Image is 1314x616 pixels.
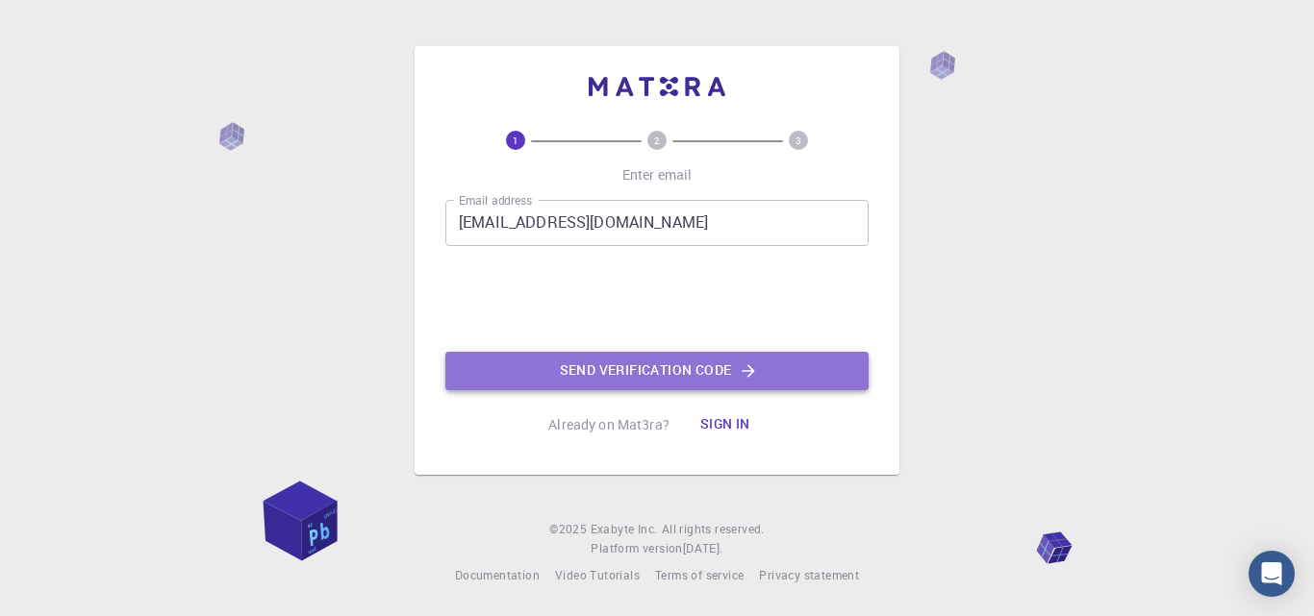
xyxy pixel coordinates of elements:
a: Terms of service [655,566,744,585]
p: Already on Mat3ra? [548,415,670,434]
span: Privacy statement [759,567,859,582]
span: [DATE] . [683,540,723,555]
a: Exabyte Inc. [591,520,658,539]
label: Email address [459,192,532,209]
div: Open Intercom Messenger [1249,551,1295,597]
text: 2 [654,134,660,147]
button: Sign in [685,406,766,444]
span: Documentation [455,567,540,582]
span: Exabyte Inc. [591,521,658,536]
button: Send verification code [445,352,869,390]
span: Video Tutorials [555,567,640,582]
a: [DATE]. [683,539,723,558]
span: Platform version [591,539,682,558]
iframe: reCAPTCHA [511,261,803,336]
span: All rights reserved. [662,520,765,539]
text: 3 [796,134,801,147]
a: Video Tutorials [555,566,640,585]
p: Enter email [622,165,693,185]
a: Privacy statement [759,566,859,585]
span: © 2025 [549,520,590,539]
span: Terms of service [655,567,744,582]
a: Documentation [455,566,540,585]
text: 1 [513,134,518,147]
